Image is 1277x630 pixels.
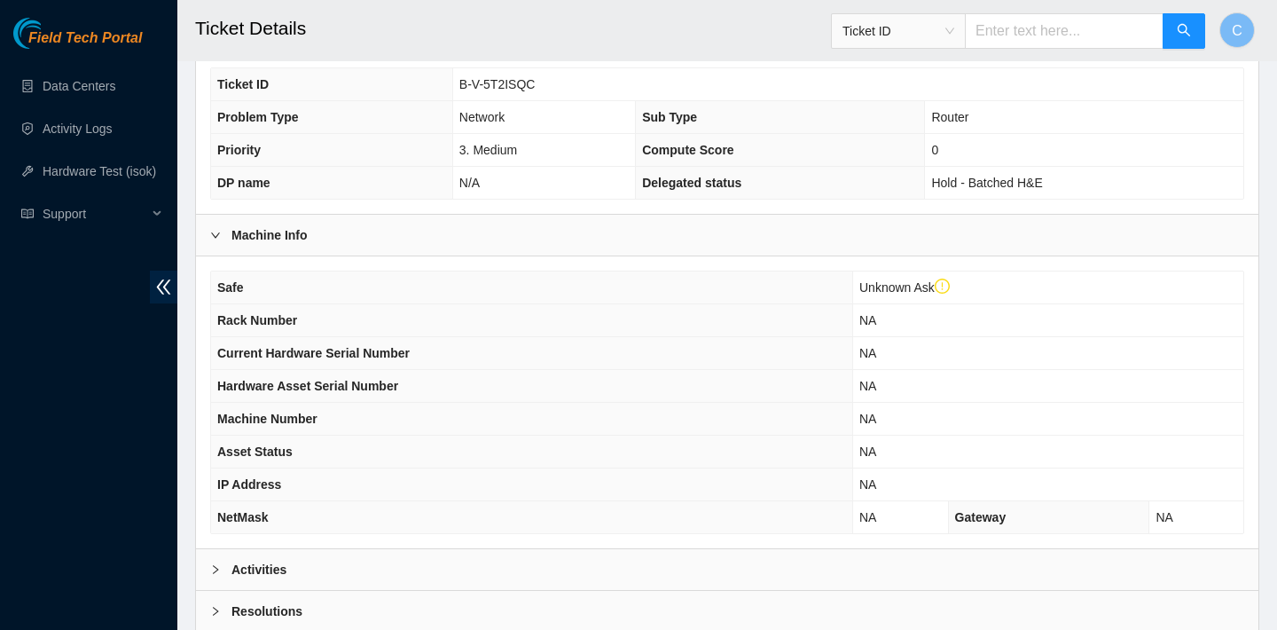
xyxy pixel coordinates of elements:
span: Field Tech Portal [28,30,142,47]
span: Ticket ID [842,18,954,44]
a: Akamai TechnologiesField Tech Portal [13,32,142,55]
span: B-V-5T2ISQC [459,77,536,91]
span: Asset Status [217,445,293,459]
span: NetMask [217,510,269,524]
span: Machine Number [217,412,317,426]
span: Support [43,196,147,232]
button: C [1219,12,1255,48]
span: C [1232,20,1242,42]
div: Machine Info [196,215,1258,256]
span: exclamation-circle [935,279,951,295]
span: Sub Type [642,110,697,124]
span: Hold - Batched H&E [931,176,1042,190]
b: Resolutions [231,602,302,621]
button: search [1163,13,1205,49]
span: Problem Type [217,110,299,124]
span: NA [859,379,876,393]
span: 3. Medium [459,143,517,157]
input: Enter text here... [965,13,1163,49]
span: Router [931,110,968,124]
span: search [1177,23,1191,40]
span: right [210,564,221,575]
span: Ticket ID [217,77,269,91]
span: read [21,208,34,220]
span: Unknown Ask [859,280,950,295]
span: right [210,606,221,617]
span: Safe [217,280,244,295]
span: DP name [217,176,270,190]
a: Data Centers [43,79,115,93]
span: Network [459,110,505,124]
span: NA [859,346,876,360]
span: Hardware Asset Serial Number [217,379,398,393]
div: Activities [196,549,1258,590]
span: Gateway [955,510,1007,524]
span: N/A [459,176,480,190]
span: NA [859,412,876,426]
a: Hardware Test (isok) [43,164,156,178]
a: Activity Logs [43,122,113,136]
span: NA [859,313,876,327]
b: Activities [231,560,286,579]
span: IP Address [217,477,281,492]
span: NA [859,477,876,492]
b: Machine Info [231,225,308,245]
span: Delegated status [642,176,741,190]
span: Priority [217,143,261,157]
img: Akamai Technologies [13,18,90,49]
span: Rack Number [217,313,297,327]
span: double-left [150,271,177,303]
span: NA [859,445,876,459]
span: Current Hardware Serial Number [217,346,410,360]
span: right [210,230,221,240]
span: NA [859,510,876,524]
span: Compute Score [642,143,733,157]
span: 0 [931,143,938,157]
span: NA [1156,510,1172,524]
